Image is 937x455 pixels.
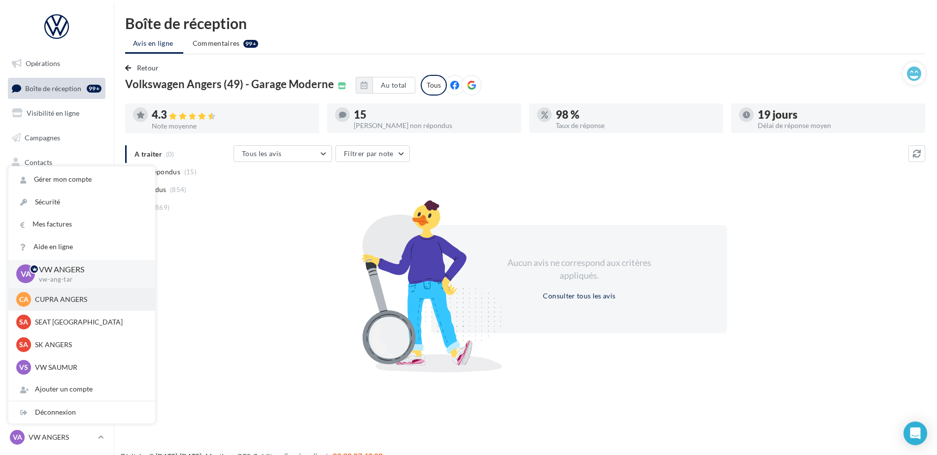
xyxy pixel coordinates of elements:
[421,75,447,96] div: Tous
[6,201,107,222] a: Calendrier
[495,257,664,282] div: Aucun avis ne correspond aux critères appliqués.
[8,213,155,235] a: Mes factures
[354,109,513,120] div: 15
[556,122,715,129] div: Taux de réponse
[35,294,143,304] p: CUPRA ANGERS
[27,109,79,117] span: Visibilité en ligne
[35,362,143,372] p: VW SAUMUR
[87,85,101,93] div: 99+
[904,422,927,445] div: Open Intercom Messenger
[372,77,415,94] button: Au total
[125,62,163,74] button: Retour
[25,158,52,166] span: Contacts
[39,275,139,284] p: vw-ang-tar
[25,84,81,92] span: Boîte de réception
[19,362,28,372] span: VS
[8,191,155,213] a: Sécurité
[6,152,107,173] a: Contacts
[125,79,334,90] span: Volkswagen Angers (49) - Garage Moderne
[758,109,917,120] div: 19 jours
[8,236,155,258] a: Aide en ligne
[21,268,31,280] span: VA
[6,176,107,197] a: Médiathèque
[8,401,155,423] div: Déconnexion
[8,378,155,400] div: Ajouter un compte
[6,128,107,148] a: Campagnes
[35,340,143,350] p: SK ANGERS
[29,432,94,442] p: VW ANGERS
[8,168,155,191] a: Gérer mon compte
[13,432,22,442] span: VA
[6,226,107,255] a: PLV et print personnalisable
[234,145,332,162] button: Tous les avis
[153,203,170,211] span: (869)
[556,109,715,120] div: 98 %
[193,38,240,48] span: Commentaires
[152,123,311,130] div: Note moyenne
[6,258,107,287] a: Campagnes DataOnDemand
[8,428,105,447] a: VA VW ANGERS
[19,294,29,304] span: CA
[758,122,917,129] div: Délai de réponse moyen
[25,133,60,142] span: Campagnes
[539,290,619,302] button: Consulter tous les avis
[356,77,415,94] button: Au total
[6,78,107,99] a: Boîte de réception99+
[39,264,139,275] p: VW ANGERS
[6,53,107,74] a: Opérations
[134,167,180,177] span: Non répondus
[242,149,282,158] span: Tous les avis
[152,109,311,121] div: 4.3
[335,145,410,162] button: Filtrer par note
[184,168,197,176] span: (15)
[125,16,925,31] div: Boîte de réception
[35,317,143,327] p: SEAT [GEOGRAPHIC_DATA]
[26,59,60,67] span: Opérations
[137,64,159,72] span: Retour
[170,186,187,194] span: (854)
[19,340,28,350] span: SA
[6,103,107,124] a: Visibilité en ligne
[19,317,28,327] span: SA
[243,40,258,48] div: 99+
[354,122,513,129] div: [PERSON_NAME] non répondus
